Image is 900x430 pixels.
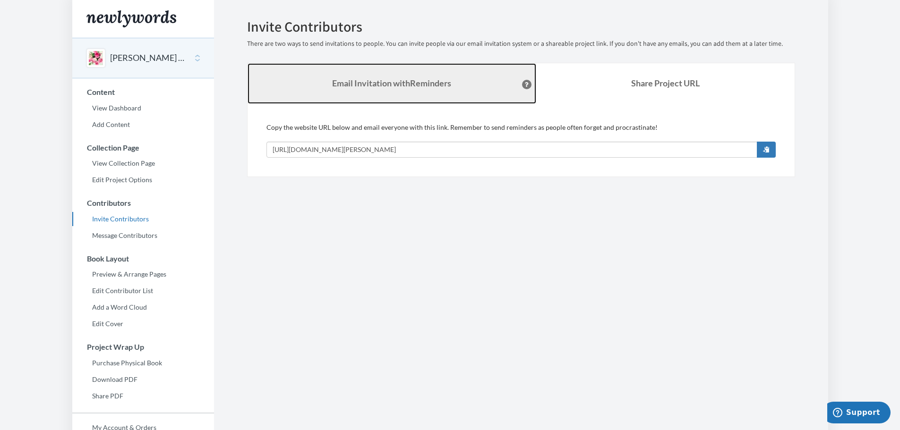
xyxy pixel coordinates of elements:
[73,343,214,351] h3: Project Wrap Up
[247,39,795,49] p: There are two ways to send invitations to people. You can invite people via our email invitation ...
[72,267,214,281] a: Preview & Arrange Pages
[72,156,214,170] a: View Collection Page
[72,212,214,226] a: Invite Contributors
[247,19,795,34] h2: Invite Contributors
[72,228,214,243] a: Message Contributors
[72,101,214,115] a: View Dashboard
[73,88,214,96] h3: Content
[110,52,187,64] button: [PERSON_NAME] Retirement
[72,389,214,403] a: Share PDF
[73,199,214,207] h3: Contributors
[72,356,214,370] a: Purchase Physical Book
[266,123,776,158] div: Copy the website URL below and email everyone with this link. Remember to send reminders as peopl...
[86,10,176,27] img: Newlywords logo
[72,284,214,298] a: Edit Contributor List
[72,300,214,314] a: Add a Word Cloud
[73,254,214,263] h3: Book Layout
[827,402,891,425] iframe: Opens a widget where you can chat to one of our agents
[73,143,214,152] h3: Collection Page
[72,173,214,187] a: Edit Project Options
[631,78,700,88] b: Share Project URL
[72,372,214,387] a: Download PDF
[72,317,214,331] a: Edit Cover
[72,118,214,132] a: Add Content
[332,78,451,88] strong: Email Invitation with Reminders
